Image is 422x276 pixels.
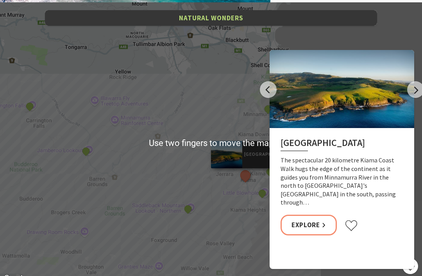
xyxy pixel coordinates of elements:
[238,168,253,182] button: See detail about Kiama Coast Walk
[45,10,377,26] button: Natural Wonders
[260,81,277,98] button: Previous
[257,188,267,198] button: See detail about Little Blowhole, Kiama
[263,104,273,114] button: See detail about Rangoon Island, Minnamurra
[81,146,91,156] button: See detail about Jamberoo lookout
[281,137,403,151] h2: [GEOGRAPHIC_DATA]
[242,151,281,158] p: [GEOGRAPHIC_DATA]
[281,156,403,207] p: The spectacular 20 kilometre Kiama Coast Walk hugs the edge of the continent as it guides you fro...
[25,101,35,111] button: See detail about Carrington Falls, Budderoo National Park
[281,215,337,235] a: Explore
[345,220,358,231] button: Click to favourite Kiama Coast Walk
[183,204,193,214] button: See detail about Saddleback Mountain Lookout, Kiama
